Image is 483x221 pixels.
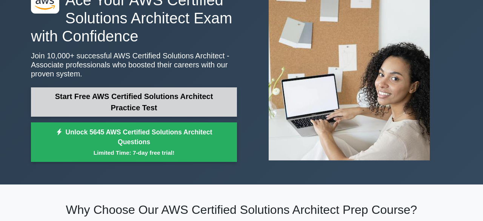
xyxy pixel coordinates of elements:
[31,87,237,117] a: Start Free AWS Certified Solutions Architect Practice Test
[40,148,228,157] small: Limited Time: 7-day free trial!
[31,203,452,217] h2: Why Choose Our AWS Certified Solutions Architect Prep Course?
[31,122,237,162] a: Unlock 5645 AWS Certified Solutions Architect QuestionsLimited Time: 7-day free trial!
[31,51,237,78] p: Join 10,000+ successful AWS Certified Solutions Architect - Associate professionals who boosted t...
